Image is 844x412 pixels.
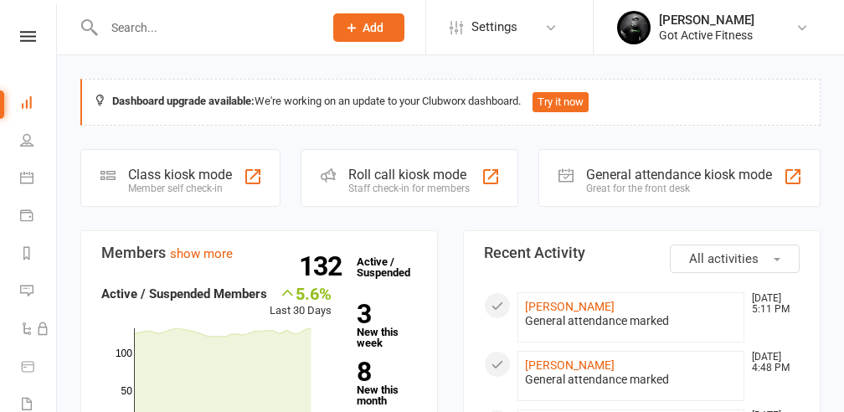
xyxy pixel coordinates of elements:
[348,244,422,291] a: 132Active / Suspended
[20,85,58,123] a: Dashboard
[586,167,772,183] div: General attendance kiosk mode
[270,284,332,302] div: 5.6%
[333,13,404,42] button: Add
[80,79,821,126] div: We're working on an update to your Clubworx dashboard.
[533,92,589,112] button: Try it now
[128,183,232,194] div: Member self check-in
[20,236,58,274] a: Reports
[270,284,332,320] div: Last 30 Days
[357,301,417,348] a: 3New this week
[744,352,799,373] time: [DATE] 4:48 PM
[20,161,58,198] a: Calendar
[357,301,410,327] strong: 3
[348,167,470,183] div: Roll call kiosk mode
[617,11,651,44] img: thumb_image1544090673.png
[525,314,737,328] div: General attendance marked
[357,359,417,406] a: 8New this month
[299,254,348,279] strong: 132
[170,246,233,261] a: show more
[112,95,255,107] strong: Dashboard upgrade available:
[20,349,58,387] a: Product Sales
[101,245,417,261] h3: Members
[586,183,772,194] div: Great for the front desk
[525,358,615,372] a: [PERSON_NAME]
[101,286,267,301] strong: Active / Suspended Members
[525,300,615,313] a: [PERSON_NAME]
[471,8,517,46] span: Settings
[20,198,58,236] a: Payments
[659,13,754,28] div: [PERSON_NAME]
[484,245,800,261] h3: Recent Activity
[348,183,470,194] div: Staff check-in for members
[659,28,754,43] div: Got Active Fitness
[363,21,383,34] span: Add
[525,373,737,387] div: General attendance marked
[744,293,799,315] time: [DATE] 5:11 PM
[689,251,759,266] span: All activities
[20,123,58,161] a: People
[99,16,311,39] input: Search...
[357,359,410,384] strong: 8
[128,167,232,183] div: Class kiosk mode
[670,245,800,273] button: All activities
